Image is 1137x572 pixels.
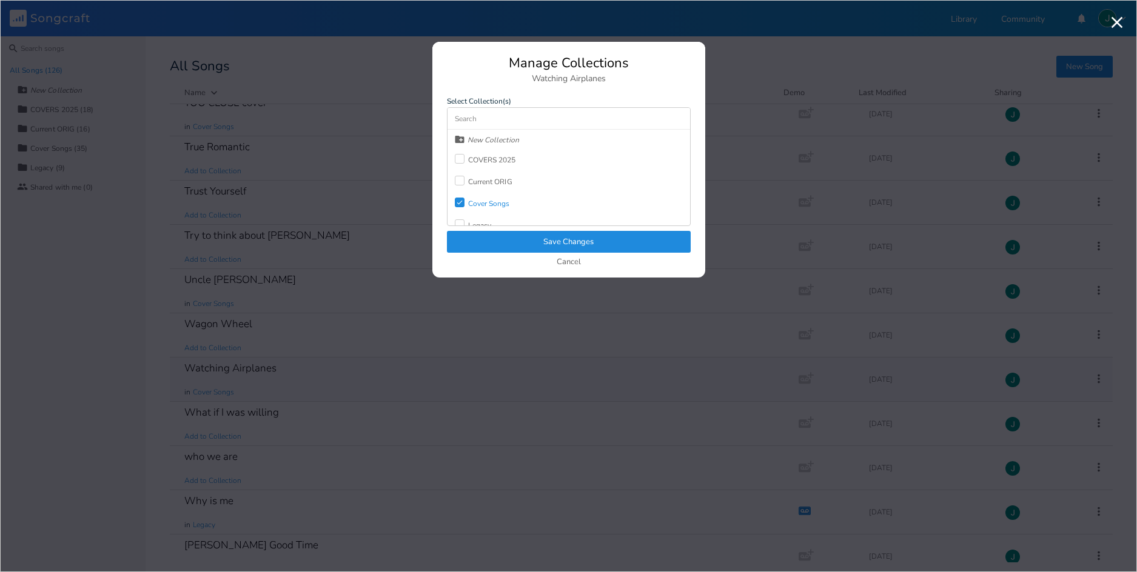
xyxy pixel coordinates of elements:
button: Cancel [557,258,581,268]
div: New Collection [468,136,519,144]
div: COVERS 2025 [468,156,516,164]
div: Cover Songs [468,200,510,207]
div: Legacy [468,222,492,229]
div: Manage Collections [447,56,691,70]
label: Select Collection(s) [447,98,691,105]
button: Save Changes [447,231,691,253]
div: Current ORIG [468,178,512,185]
input: Search [448,108,690,130]
div: Watching Airplanes [447,75,691,83]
